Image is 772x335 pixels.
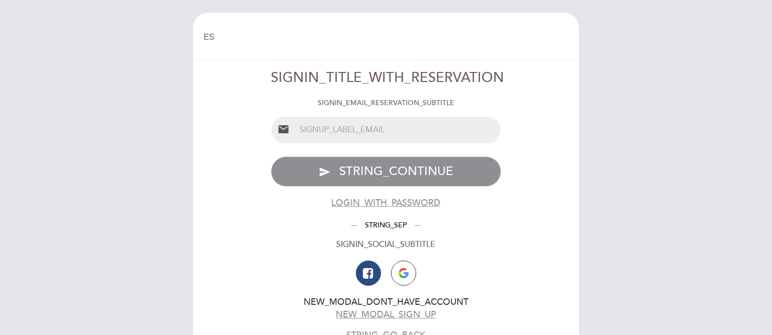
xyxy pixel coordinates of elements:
[271,239,502,250] div: SIGNIN_SOCIAL_SUBTITLE
[271,156,502,187] button: send STRING_CONTINUE
[331,197,440,209] button: LOGIN_WITH_PASSWORD
[339,164,453,179] span: STRING_CONTINUE
[357,221,415,229] span: STRING_SEP
[399,268,409,278] img: icon-google.png
[271,98,502,108] div: SIGNIN_EMAIL_RESERVATION_SUBTITLE
[296,117,501,143] input: SIGNUP_LABEL_EMAIL
[319,166,331,178] i: send
[336,308,436,321] button: NEW_MODAL_SIGN_UP
[271,68,502,88] div: SIGNIN_TITLE_WITH_RESERVATION
[277,123,289,135] i: email
[304,297,468,307] span: NEW_MODAL_DONT_HAVE_ACCOUNT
